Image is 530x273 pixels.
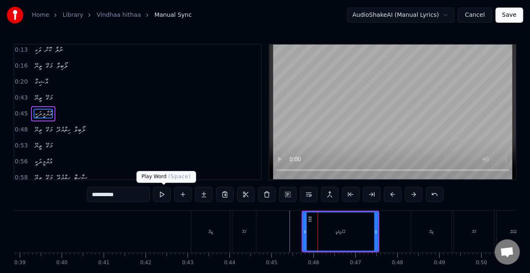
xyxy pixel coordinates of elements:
[55,173,71,182] span: ހިތްއެދޭ
[34,45,42,55] span: ވަކި
[34,173,43,182] span: ތީޔޭ
[55,61,68,71] span: ލޯބިވާ
[224,260,235,266] div: 0:44
[34,77,49,87] span: އާޝިގާ
[15,173,28,182] span: 0:58
[266,260,277,266] div: 0:45
[73,173,88,182] span: ސާހިބާ
[392,260,403,266] div: 0:48
[34,125,43,134] span: ތިޔޭ
[44,125,54,134] span: މަގޭ
[472,228,476,235] div: މަގޭ
[242,228,246,235] div: މަގޭ
[476,260,487,266] div: 0:50
[140,260,151,266] div: 0:42
[63,11,83,19] a: Library
[34,157,53,166] span: އުއްމީދަކީ
[44,141,54,150] span: މަގޭ
[44,45,52,55] span: ކޮށް
[44,93,54,102] span: މަގޭ
[44,61,54,71] span: މަގޭ
[32,11,192,19] nav: breadcrumb
[209,228,213,235] div: ތީޔޭ
[34,93,43,102] span: ތީޔޭ
[15,46,28,54] span: 0:13
[34,109,53,118] span: އުއްމީދަކީ
[350,260,361,266] div: 0:47
[15,94,28,102] span: 0:43
[14,260,26,266] div: 0:39
[15,142,28,150] span: 0:53
[15,78,28,86] span: 0:20
[98,260,110,266] div: 0:41
[510,228,519,235] div: ހިތްއެދޭ
[34,61,43,71] span: ތީޔޭ
[34,141,43,150] span: ތީޔޭ
[154,11,192,19] span: Manual Sync
[136,171,196,183] div: Play Word
[32,11,49,19] a: Home
[55,125,71,134] span: ހިތްއެދޭ
[495,239,520,265] div: Open chat
[97,11,141,19] a: Vindhaa hithaa
[458,8,492,23] button: Cancel
[434,260,445,266] div: 0:49
[308,260,319,266] div: 0:46
[336,228,346,235] div: އުއްމީދަކީ
[7,7,23,24] img: youka
[56,260,68,266] div: 0:40
[15,62,28,70] span: 0:16
[429,228,433,235] div: ތިޔޭ
[15,126,28,134] span: 0:48
[15,157,28,166] span: 0:56
[496,8,523,23] button: Save
[182,260,193,266] div: 0:43
[54,45,64,55] span: ނުލާ
[44,173,54,182] span: މަގޭ
[15,110,28,118] span: 0:45
[168,173,191,179] span: ( Space )
[73,125,86,134] span: ލޯބިވާ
